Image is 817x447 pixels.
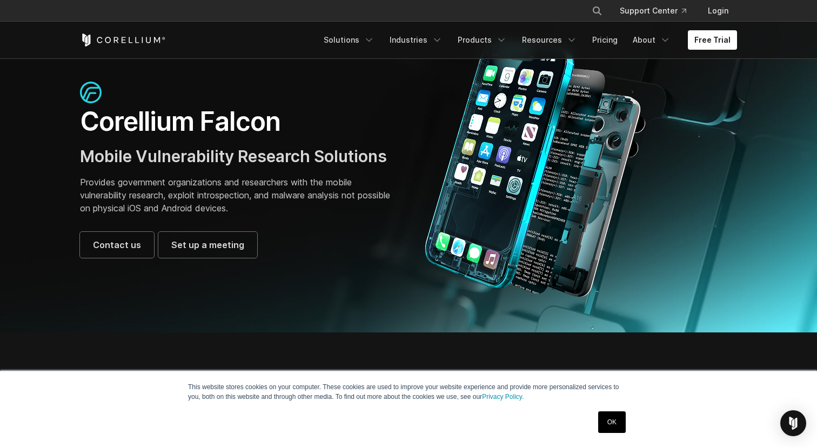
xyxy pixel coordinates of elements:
[688,30,737,50] a: Free Trial
[317,30,737,50] div: Navigation Menu
[699,1,737,21] a: Login
[451,30,513,50] a: Products
[598,411,626,433] a: OK
[419,42,652,298] img: Corellium_Falcon Hero 1
[171,238,244,251] span: Set up a meeting
[611,1,695,21] a: Support Center
[587,1,607,21] button: Search
[80,146,387,166] span: Mobile Vulnerability Research Solutions
[579,1,737,21] div: Navigation Menu
[80,105,398,138] h1: Corellium Falcon
[188,382,629,402] p: This website stores cookies on your computer. These cookies are used to improve your website expe...
[158,232,257,258] a: Set up a meeting
[80,176,398,215] p: Provides government organizations and researchers with the mobile vulnerability research, exploit...
[80,367,511,391] h2: Capabilities
[80,232,154,258] a: Contact us
[80,82,102,103] img: falcon-icon
[93,238,141,251] span: Contact us
[80,34,166,46] a: Corellium Home
[780,410,806,436] div: Open Intercom Messenger
[482,393,524,401] a: Privacy Policy.
[586,30,624,50] a: Pricing
[626,30,677,50] a: About
[383,30,449,50] a: Industries
[515,30,584,50] a: Resources
[317,30,381,50] a: Solutions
